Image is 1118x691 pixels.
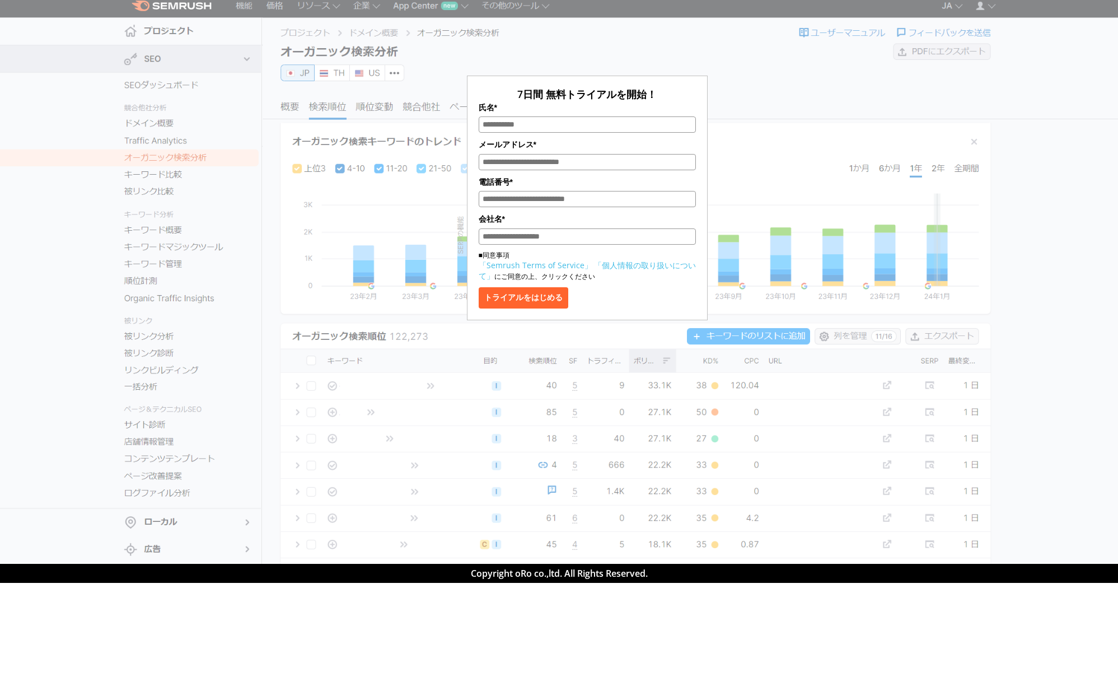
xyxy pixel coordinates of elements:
label: 電話番号* [479,176,696,188]
p: ■同意事項 にご同意の上、クリックください [479,250,696,282]
a: 「Semrush Terms of Service」 [479,260,592,270]
span: Copyright oRo co.,ltd. All Rights Reserved. [471,567,648,580]
a: 「個人情報の取り扱いについて」 [479,260,696,281]
button: トライアルをはじめる [479,287,568,309]
span: 7日間 無料トライアルを開始！ [517,87,657,101]
label: メールアドレス* [479,138,696,151]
